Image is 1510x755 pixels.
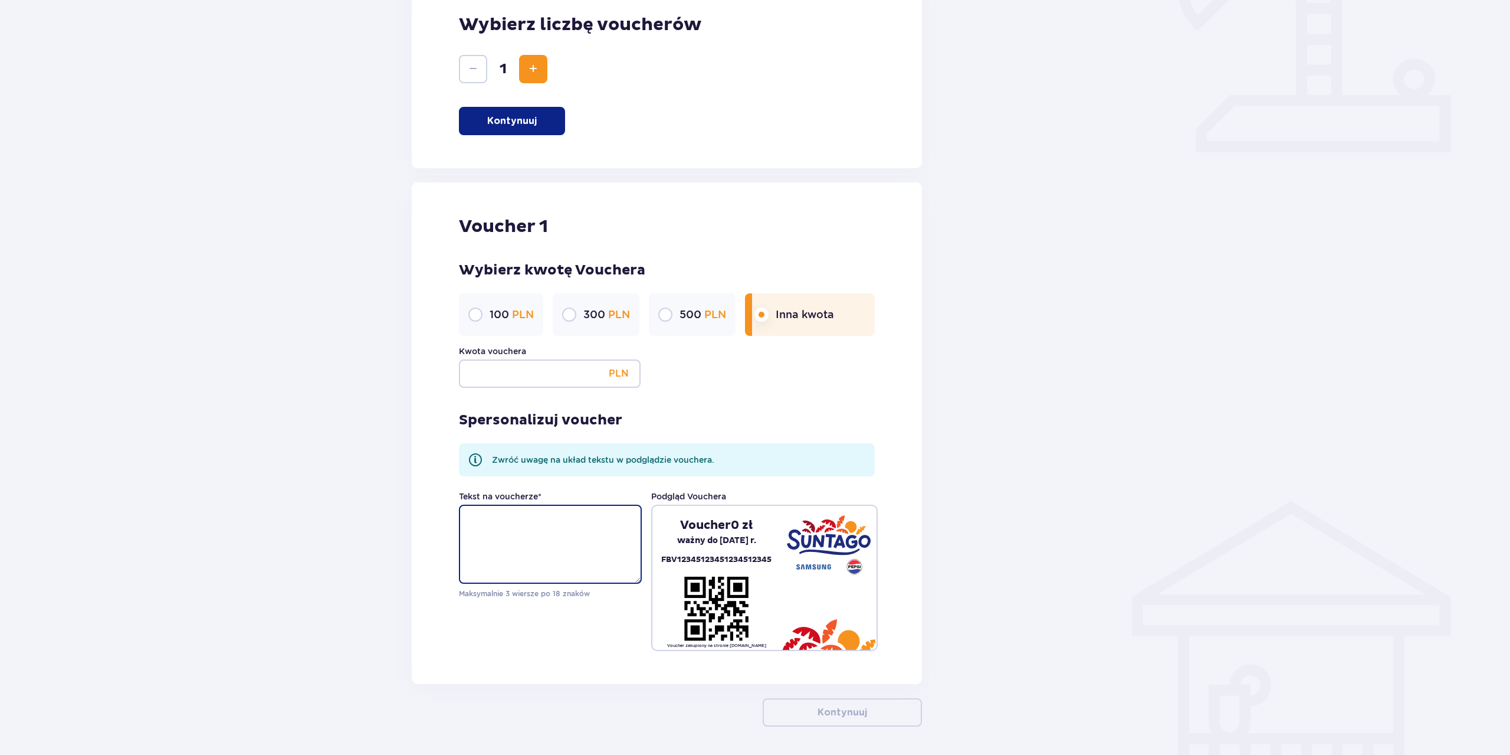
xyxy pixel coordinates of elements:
[512,308,534,321] span: PLN
[677,533,756,548] p: ważny do [DATE] r.
[704,308,726,321] span: PLN
[459,55,487,83] button: Decrease
[459,345,526,357] label: Kwota vouchera
[787,515,871,574] img: Suntago - Samsung - Pepsi
[519,55,547,83] button: Increase
[818,706,867,719] p: Kontynuuj
[667,643,766,649] p: Voucher zakupiony na stronie [DOMAIN_NAME]
[776,308,834,322] p: Inna kwota
[459,14,875,36] p: Wybierz liczbę voucherów
[651,491,726,502] p: Podgląd Vouchera
[490,308,534,322] p: 100
[459,215,548,238] p: Voucher 1
[609,359,629,388] p: PLN
[608,308,630,321] span: PLN
[459,589,642,599] p: Maksymalnie 3 wiersze po 18 znaków
[492,454,714,466] p: Zwróć uwagę na układ tekstu w podglądzie vouchera.
[459,262,875,279] p: Wybierz kwotę Vouchera
[680,518,753,533] p: Voucher 0 zł
[763,698,922,727] button: Kontynuuj
[487,115,537,128] p: Kontynuuj
[459,411,622,429] p: Spersonalizuj voucher
[459,107,565,135] button: Kontynuuj
[583,308,630,322] p: 300
[459,491,541,502] label: Tekst na voucherze *
[679,308,726,322] p: 500
[490,60,517,78] span: 1
[661,553,772,567] p: FBV12345123451234512345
